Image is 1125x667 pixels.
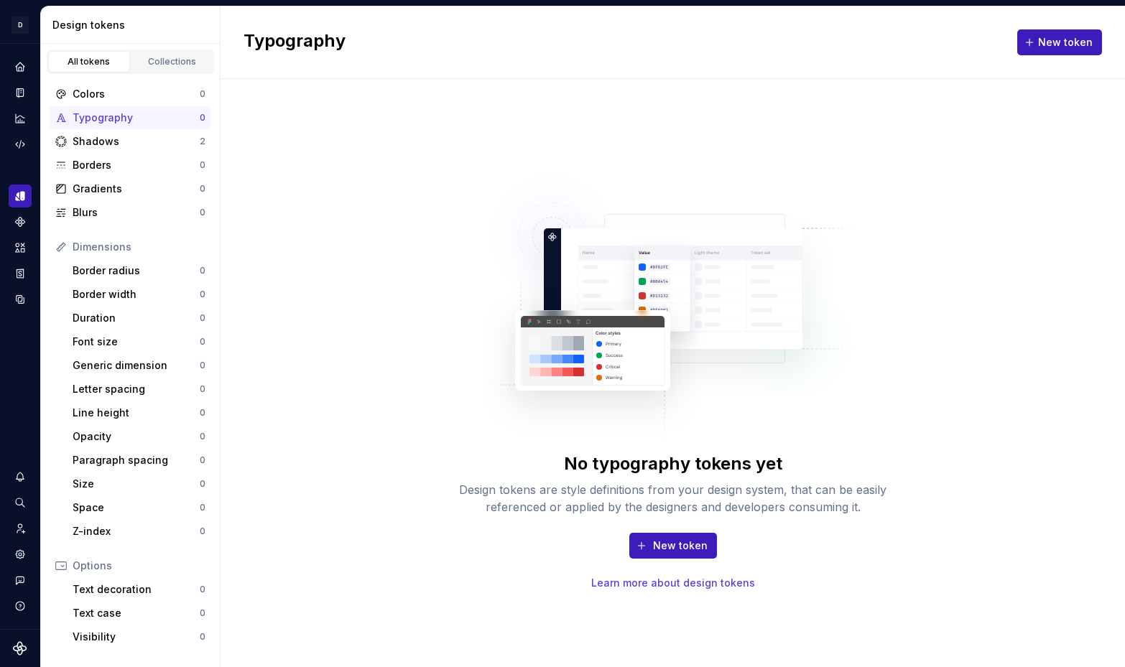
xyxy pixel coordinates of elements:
div: 0 [200,336,205,348]
div: 0 [200,159,205,171]
div: Colors [73,87,200,101]
a: Text case0 [67,602,211,625]
a: Colors0 [50,83,211,106]
div: Border radius [73,263,200,278]
div: 0 [200,265,205,276]
div: Gradients [73,182,200,196]
a: Documentation [9,81,32,104]
a: Space0 [67,496,211,519]
button: Notifications [9,465,32,488]
button: New token [629,533,717,559]
div: Paragraph spacing [73,453,200,467]
div: Blurs [73,205,200,220]
div: D [11,17,29,34]
a: Design tokens [9,185,32,207]
a: Paragraph spacing0 [67,449,211,472]
a: Generic dimension0 [67,354,211,377]
a: Size0 [67,472,211,495]
div: Visibility [73,630,200,644]
div: Line height [73,406,200,420]
a: Assets [9,236,32,259]
a: Visibility0 [67,625,211,648]
div: 0 [200,607,205,619]
a: Storybook stories [9,262,32,285]
div: 0 [200,207,205,218]
h2: Typography [244,29,346,55]
a: Settings [9,543,32,566]
span: New token [1038,35,1093,50]
div: Duration [73,311,200,325]
a: Components [9,210,32,233]
a: Data sources [9,288,32,311]
div: 0 [200,112,205,123]
a: Invite team [9,517,32,540]
div: Borders [73,158,200,172]
div: 0 [200,407,205,419]
div: Design tokens are style definitions from your design system, that can be easily referenced or app... [443,481,903,516]
div: Letter spacing [73,382,200,396]
a: Text decoration0 [67,578,211,601]
div: Generic dimension [73,358,200,373]
a: Z-index0 [67,520,211,543]
a: Blurs0 [50,201,211,224]
div: 0 [200,454,205,466]
button: New token [1017,29,1102,55]
button: Search ⌘K [9,491,32,514]
button: Contact support [9,569,32,592]
a: Learn more about design tokens [591,576,755,590]
div: Text decoration [73,582,200,597]
div: 0 [200,88,205,100]
a: Borders0 [50,154,211,177]
a: Home [9,55,32,78]
div: Text case [73,606,200,620]
div: Z-index [73,524,200,538]
div: 0 [200,478,205,490]
div: 0 [200,360,205,371]
div: 0 [200,631,205,643]
a: Supernova Logo [13,641,27,656]
div: Size [73,477,200,491]
a: Analytics [9,107,32,130]
div: Collections [136,56,208,67]
a: Border width0 [67,283,211,306]
div: Space [73,500,200,515]
div: No typography tokens yet [564,452,782,475]
div: Font size [73,335,200,349]
a: Border radius0 [67,259,211,282]
div: All tokens [53,56,125,67]
div: Dimensions [73,240,205,254]
a: Duration0 [67,307,211,330]
div: 0 [200,289,205,300]
a: Font size0 [67,330,211,353]
div: 0 [200,312,205,324]
a: Shadows2 [50,130,211,153]
a: Line height0 [67,401,211,424]
div: Options [73,559,205,573]
a: Typography0 [50,106,211,129]
a: Code automation [9,133,32,156]
div: 0 [200,526,205,537]
a: Opacity0 [67,425,211,448]
a: Letter spacing0 [67,378,211,401]
div: 0 [200,383,205,395]
div: 0 [200,183,205,195]
div: Typography [73,111,200,125]
div: 0 [200,584,205,595]
div: Border width [73,287,200,302]
div: 0 [200,431,205,442]
div: Opacity [73,429,200,444]
span: New token [653,538,708,553]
